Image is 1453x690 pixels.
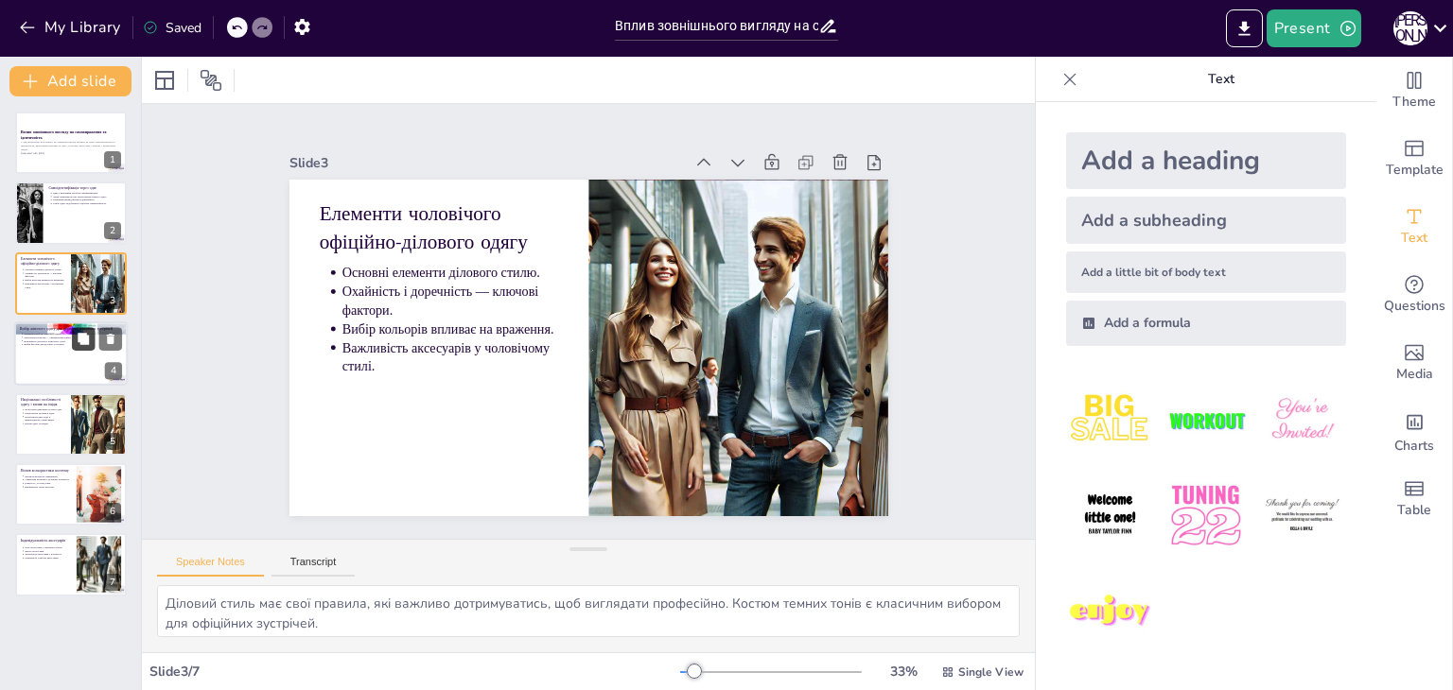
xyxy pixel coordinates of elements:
[21,129,107,140] strong: Вплив зовнішнього вигляду на самовираження та ідентичність
[157,556,264,577] button: Speaker Notes
[25,282,65,288] p: Важливість аксесуарів у чоловічому стилі.
[104,151,121,168] div: 1
[1376,193,1452,261] div: Add text boxes
[21,468,71,474] p: Вплив кольористики костюму
[53,198,121,201] p: Зовнішній вигляд формує ідентичність.
[25,411,65,415] p: Національні мотиви в одязі.
[1066,132,1346,189] div: Add a heading
[1394,436,1434,457] span: Charts
[25,267,65,271] p: Основні елементи ділового стилю.
[1376,465,1452,533] div: Add a table
[1066,376,1154,464] img: 1.jpeg
[341,237,553,359] p: Важливість аксесуарів у чоловічому стилі.
[53,201,121,205] p: Стиль одягу відображає соціальну приналежність.
[149,663,680,681] div: Slide 3 / 7
[25,407,65,411] p: Культурна ідентичність через одяг.
[1258,376,1346,464] img: 3.jpeg
[1393,9,1427,47] button: І [PERSON_NAME]
[1386,160,1444,181] span: Template
[14,12,129,43] button: My Library
[157,585,1020,637] textarea: Діловий стиль має свої правила, які важливо дотримуватись, щоб виглядати професійно. Костюм темни...
[21,397,65,407] p: Національні особливості одягу і вплив на імідж
[1392,92,1436,112] span: Theme
[1393,11,1427,45] div: І [PERSON_NAME]
[1396,364,1433,385] span: Media
[25,278,65,282] p: Вибір кольорів впливає на враження.
[1376,125,1452,193] div: Add ready made slides
[364,185,577,307] p: Охайність і доречність — ключові фактори.
[24,333,122,336] p: Принципи вибору жіночого одягу.
[25,485,71,489] p: Впевненість через кольори.
[25,422,65,425] p: Вплив одягу на імідж.
[25,271,65,278] p: Охайність і доречність — ключові фактори.
[15,463,127,526] div: https://cdn.sendsteps.com/images/logo/sendsteps_logo_white.pnghttps://cdn.sendsteps.com/images/lo...
[99,328,122,351] button: Delete Slide
[25,546,71,550] p: Роль аксесуарів у створенні образу.
[1384,296,1445,317] span: Questions
[25,550,71,554] p: Якість аксесуарів.
[1085,57,1357,102] p: Text
[1066,568,1154,656] img: 7.jpeg
[1397,500,1431,521] span: Table
[25,553,71,557] p: Доречність аксесуарів у контексті.
[369,101,610,250] p: Елементи чоловічого офіційно-ділового одягу
[21,538,71,543] p: Індивідуальність аксесуарів
[376,46,744,223] div: Slide 3
[1066,197,1346,244] div: Add a subheading
[379,168,585,273] p: Основні елементи ділового стилю.
[25,557,71,561] p: Помірність у виборі аксесуарів.
[1267,9,1361,47] button: Present
[105,363,122,380] div: 4
[21,141,121,151] p: У цій презентації розглянемо, як зовнішній вигляд впливає на наше самовираження та ідентичність, ...
[25,474,71,478] p: Вплив кольорів на сприйняття.
[24,336,122,339] p: Нейтральні кольори — оптимальний вибір.
[1066,251,1346,293] div: Add a little bit of body text
[356,219,561,324] p: Вибір кольорів впливає на враження.
[1162,472,1250,560] img: 5.jpeg
[104,574,121,591] div: 7
[21,151,121,155] p: Generated with [URL]
[25,481,71,485] p: [PERSON_NAME] гама.
[1258,472,1346,560] img: 6.jpeg
[271,556,356,577] button: Transcript
[15,112,127,174] div: https://cdn.sendsteps.com/images/logo/sendsteps_logo_white.pnghttps://cdn.sendsteps.com/images/lo...
[1226,9,1263,47] button: Export to PowerPoint
[48,184,121,190] p: Самоідентифікація через одяг
[24,343,122,347] p: Вибір фасонів для ділових зустрічей.
[104,292,121,309] div: 3
[15,252,127,315] div: https://cdn.sendsteps.com/images/logo/sendsteps_logo_white.pnghttps://cdn.sendsteps.com/images/lo...
[149,65,180,95] div: Layout
[1376,329,1452,397] div: Add images, graphics, shapes or video
[24,339,122,343] p: Важливість деталей у жіночому стилі.
[53,191,121,195] p: Одяг є важливим засобом самовираження.
[881,663,926,681] div: 33 %
[615,12,818,40] input: Insert title
[25,478,71,482] p: Символіка кольорів у діловому контексті.
[15,181,127,244] div: https://cdn.sendsteps.com/images/logo/sendsteps_logo_white.pnghttps://cdn.sendsteps.com/images/lo...
[104,503,121,520] div: 6
[1376,57,1452,125] div: Change the overall theme
[1376,397,1452,465] div: Add charts and graphs
[53,195,121,198] p: Люди сприймають нас через призму нашого одягу.
[9,66,131,96] button: Add slide
[14,321,128,386] div: https://cdn.sendsteps.com/images/logo/sendsteps_logo_white.pnghttps://cdn.sendsteps.com/images/lo...
[104,433,121,450] div: 5
[15,533,127,595] div: 7
[1376,261,1452,329] div: Get real-time input from your audience
[20,326,122,332] p: Вибір жіночого одягу для ділових і офіційних зустрічей
[143,19,201,37] div: Saved
[1066,472,1154,560] img: 4.jpeg
[958,664,1024,680] span: Single View
[21,256,65,267] p: Елементи чоловічого офіційно-ділового одягу
[104,222,121,239] div: 2
[1401,228,1427,249] span: Text
[25,415,65,422] p: Врахування дрес-коду в міжнародному спілкуванні.
[15,393,127,456] div: https://cdn.sendsteps.com/images/logo/sendsteps_logo_white.pnghttps://cdn.sendsteps.com/images/lo...
[1066,301,1346,346] div: Add a formula
[72,328,95,351] button: Duplicate Slide
[200,69,222,92] span: Position
[1162,376,1250,464] img: 2.jpeg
